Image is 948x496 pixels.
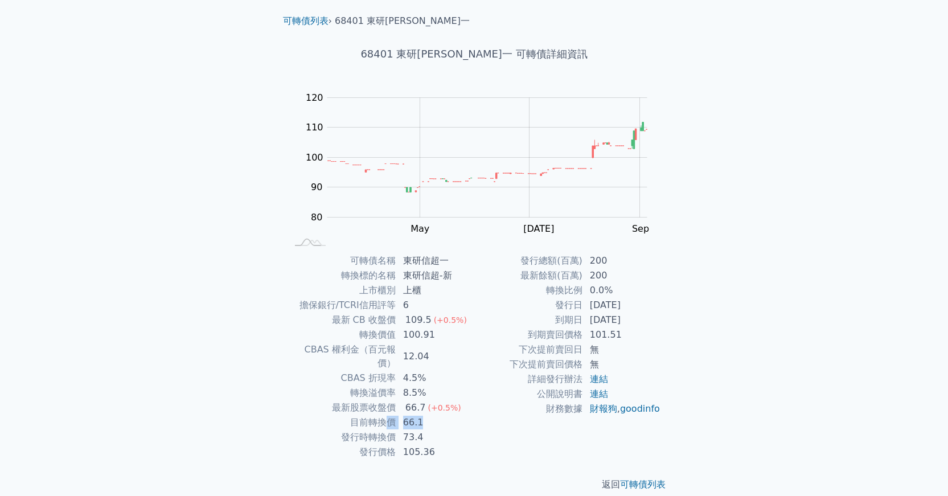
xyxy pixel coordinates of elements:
td: 轉換溢價率 [288,386,396,400]
span: (+0.5%) [434,315,467,325]
td: 最新餘額(百萬) [474,268,583,283]
g: Chart [300,92,664,257]
td: 100.91 [396,327,474,342]
td: 下次提前賣回價格 [474,357,583,372]
a: 連結 [590,374,608,384]
td: 200 [583,253,661,268]
td: 可轉債名稱 [288,253,396,268]
td: 8.5% [396,386,474,400]
span: (+0.5%) [428,403,461,412]
tspan: May [411,223,429,234]
li: › [283,14,332,28]
td: 200 [583,268,661,283]
a: goodinfo [620,403,660,414]
p: 返回 [274,478,675,491]
td: 0.0% [583,283,661,298]
td: 發行總額(百萬) [474,253,583,268]
td: 4.5% [396,371,474,386]
li: 68401 東研[PERSON_NAME]一 [335,14,470,28]
td: 擔保銀行/TCRI信用評等 [288,298,396,313]
td: 無 [583,342,661,357]
td: 101.51 [583,327,661,342]
td: [DATE] [583,313,661,327]
div: 109.5 [403,313,434,327]
td: 上櫃 [396,283,474,298]
tspan: 90 [311,182,322,192]
tspan: Sep [632,223,649,234]
td: 轉換比例 [474,283,583,298]
td: 到期日 [474,313,583,327]
tspan: 100 [306,152,323,163]
td: 發行時轉換價 [288,430,396,445]
td: , [583,401,661,416]
td: 公開說明書 [474,387,583,401]
a: 可轉債列表 [283,15,329,26]
td: CBAS 權利金（百元報價） [288,342,396,371]
td: 轉換標的名稱 [288,268,396,283]
td: 下次提前賣回日 [474,342,583,357]
td: 最新 CB 收盤價 [288,313,396,327]
td: 財務數據 [474,401,583,416]
td: 上市櫃別 [288,283,396,298]
td: 詳細發行辦法 [474,372,583,387]
iframe: Chat Widget [891,441,948,496]
tspan: 110 [306,122,323,133]
tspan: 120 [306,92,323,103]
td: 到期賣回價格 [474,327,583,342]
td: 最新股票收盤價 [288,400,396,415]
a: 可轉債列表 [620,479,666,490]
td: 目前轉換價 [288,415,396,430]
td: 無 [583,357,661,372]
td: 發行日 [474,298,583,313]
div: 66.7 [403,401,428,415]
td: 66.1 [396,415,474,430]
td: 6 [396,298,474,313]
a: 連結 [590,388,608,399]
td: 發行價格 [288,445,396,460]
tspan: [DATE] [523,223,554,234]
td: 東研信超-新 [396,268,474,283]
td: 105.36 [396,445,474,460]
td: 73.4 [396,430,474,445]
h1: 68401 東研[PERSON_NAME]一 可轉債詳細資訊 [274,46,675,62]
tspan: 80 [311,212,322,223]
td: CBAS 折現率 [288,371,396,386]
td: 東研信超一 [396,253,474,268]
div: 聊天小工具 [891,441,948,496]
td: 12.04 [396,342,474,371]
a: 財報狗 [590,403,617,414]
td: [DATE] [583,298,661,313]
td: 轉換價值 [288,327,396,342]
